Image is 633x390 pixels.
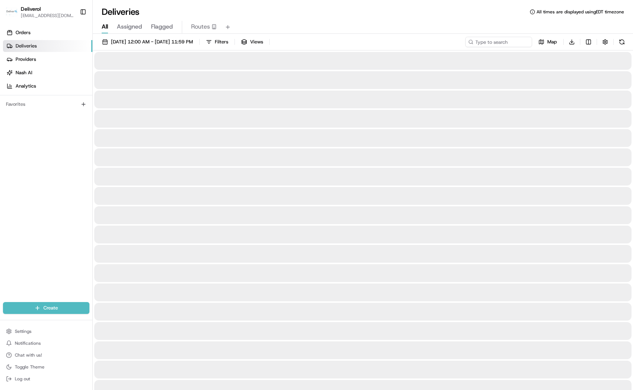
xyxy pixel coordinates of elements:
[537,9,624,15] span: All times are displayed using EDT timezone
[43,305,58,311] span: Create
[238,37,266,47] button: Views
[6,7,18,17] img: Deliverol
[21,13,74,19] button: [EMAIL_ADDRESS][DOMAIN_NAME]
[3,27,92,39] a: Orders
[15,376,30,382] span: Log out
[250,39,263,45] span: Views
[3,98,89,110] div: Favorites
[3,3,77,21] button: DeliverolDeliverol[EMAIL_ADDRESS][DOMAIN_NAME]
[21,5,41,13] button: Deliverol
[617,37,627,47] button: Refresh
[3,326,89,337] button: Settings
[15,340,41,346] span: Notifications
[3,67,92,79] a: Nash AI
[16,43,37,49] span: Deliveries
[3,53,92,65] a: Providers
[16,29,30,36] span: Orders
[191,22,210,31] span: Routes
[3,302,89,314] button: Create
[3,80,92,92] a: Analytics
[15,352,42,358] span: Chat with us!
[203,37,232,47] button: Filters
[535,37,560,47] button: Map
[15,328,32,334] span: Settings
[3,362,89,372] button: Toggle Theme
[16,83,36,89] span: Analytics
[547,39,557,45] span: Map
[16,69,32,76] span: Nash AI
[3,374,89,384] button: Log out
[102,22,108,31] span: All
[3,40,92,52] a: Deliveries
[151,22,173,31] span: Flagged
[15,364,45,370] span: Toggle Theme
[16,56,36,63] span: Providers
[99,37,196,47] button: [DATE] 12:00 AM - [DATE] 11:59 PM
[111,39,193,45] span: [DATE] 12:00 AM - [DATE] 11:59 PM
[117,22,142,31] span: Assigned
[102,6,140,18] h1: Deliveries
[215,39,228,45] span: Filters
[3,338,89,348] button: Notifications
[465,37,532,47] input: Type to search
[3,350,89,360] button: Chat with us!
